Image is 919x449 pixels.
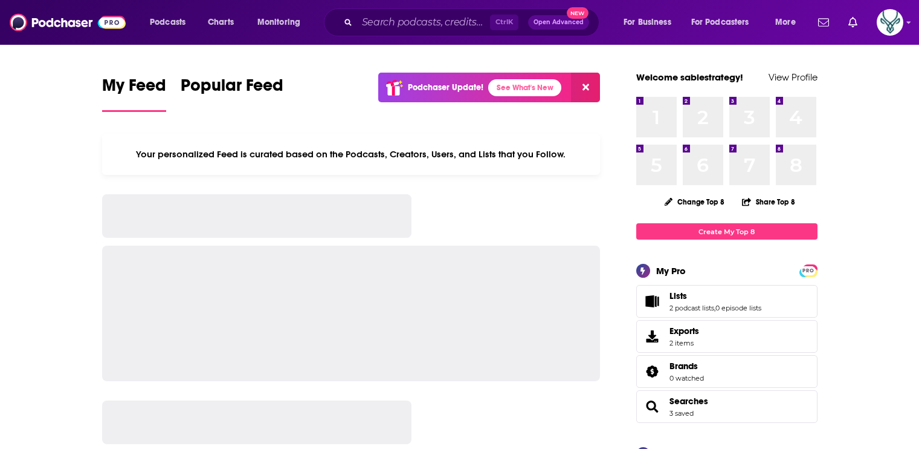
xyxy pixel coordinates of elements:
[715,304,761,312] a: 0 episode lists
[669,409,694,418] a: 3 saved
[488,79,561,96] a: See What's New
[357,13,490,32] input: Search podcasts, credits, & more...
[490,15,518,30] span: Ctrl K
[636,223,817,240] a: Create My Top 8
[769,71,817,83] a: View Profile
[877,9,903,36] span: Logged in as sablestrategy
[102,75,166,103] span: My Feed
[741,190,796,214] button: Share Top 8
[335,8,611,36] div: Search podcasts, credits, & more...
[843,12,862,33] a: Show notifications dropdown
[150,14,185,31] span: Podcasts
[775,14,796,31] span: More
[200,13,241,32] a: Charts
[615,13,686,32] button: open menu
[10,11,126,34] img: Podchaser - Follow, Share and Rate Podcasts
[877,9,903,36] button: Show profile menu
[181,75,283,112] a: Popular Feed
[208,14,234,31] span: Charts
[657,194,732,209] button: Change Top 8
[813,12,834,33] a: Show notifications dropdown
[714,304,715,312] span: ,
[877,9,903,36] img: User Profile
[141,13,201,32] button: open menu
[636,320,817,353] a: Exports
[636,285,817,318] span: Lists
[640,398,665,415] a: Searches
[669,304,714,312] a: 2 podcast lists
[669,290,687,301] span: Lists
[636,390,817,423] span: Searches
[669,326,699,336] span: Exports
[102,134,601,175] div: Your personalized Feed is curated based on the Podcasts, Creators, Users, and Lists that you Follow.
[624,14,671,31] span: For Business
[636,355,817,388] span: Brands
[636,71,743,83] a: Welcome sablestrategy!
[656,265,686,277] div: My Pro
[801,266,816,275] span: PRO
[767,13,811,32] button: open menu
[669,396,708,407] a: Searches
[249,13,316,32] button: open menu
[801,266,816,275] a: PRO
[408,82,483,93] p: Podchaser Update!
[640,293,665,310] a: Lists
[691,14,749,31] span: For Podcasters
[669,361,704,372] a: Brands
[528,15,589,30] button: Open AdvancedNew
[534,19,584,25] span: Open Advanced
[669,374,704,382] a: 0 watched
[640,363,665,380] a: Brands
[567,7,588,19] span: New
[640,328,665,345] span: Exports
[669,290,761,301] a: Lists
[102,75,166,112] a: My Feed
[257,14,300,31] span: Monitoring
[669,361,698,372] span: Brands
[669,339,699,347] span: 2 items
[683,13,767,32] button: open menu
[181,75,283,103] span: Popular Feed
